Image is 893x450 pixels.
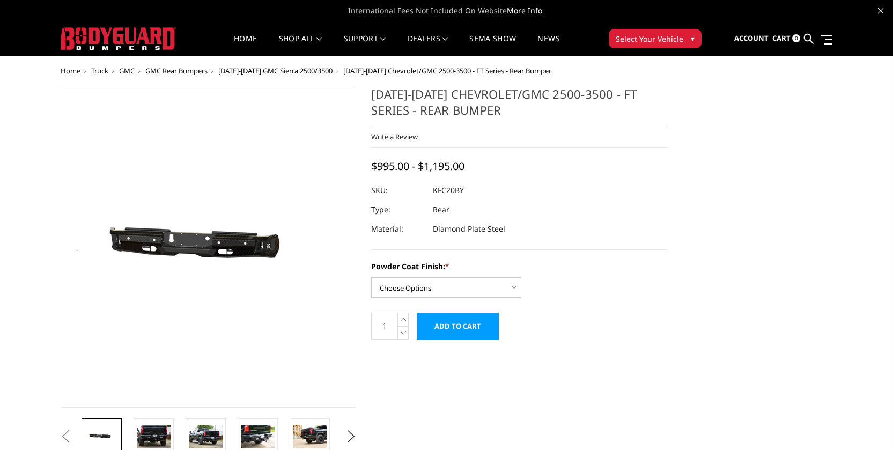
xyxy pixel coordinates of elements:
[609,29,702,48] button: Select Your Vehicle
[119,66,135,76] a: GMC
[734,24,769,53] a: Account
[433,200,449,219] dd: Rear
[343,429,359,445] button: Next
[772,33,791,43] span: Cart
[91,66,108,76] a: Truck
[137,425,171,447] img: 2020-2026 Chevrolet/GMC 2500-3500 - FT Series - Rear Bumper
[234,35,257,56] a: Home
[469,35,516,56] a: SEMA Show
[189,425,223,447] img: 2020-2026 Chevrolet/GMC 2500-3500 - FT Series - Rear Bumper
[145,66,208,76] a: GMC Rear Bumpers
[616,33,683,45] span: Select Your Vehicle
[344,35,386,56] a: Support
[218,66,333,76] a: [DATE]-[DATE] GMC Sierra 2500/3500
[772,24,800,53] a: Cart 0
[279,35,322,56] a: shop all
[433,219,505,239] dd: Diamond Plate Steel
[691,33,695,44] span: ▾
[293,425,327,447] img: 2020-2026 Chevrolet/GMC 2500-3500 - FT Series - Rear Bumper
[58,429,74,445] button: Previous
[507,5,542,16] a: More Info
[241,425,275,447] img: 2020-2026 Chevrolet/GMC 2500-3500 - FT Series - Rear Bumper
[417,313,499,340] input: Add to Cart
[61,86,357,408] a: 2020-2026 Chevrolet/GMC 2500-3500 - FT Series - Rear Bumper
[61,66,80,76] a: Home
[792,34,800,42] span: 0
[371,261,667,272] label: Powder Coat Finish:
[734,33,769,43] span: Account
[371,86,667,126] h1: [DATE]-[DATE] Chevrolet/GMC 2500-3500 - FT Series - Rear Bumper
[61,27,176,50] img: BODYGUARD BUMPERS
[371,219,425,239] dt: Material:
[371,132,418,142] a: Write a Review
[433,181,464,200] dd: KFC20BY
[371,200,425,219] dt: Type:
[408,35,448,56] a: Dealers
[343,66,551,76] span: [DATE]-[DATE] Chevrolet/GMC 2500-3500 - FT Series - Rear Bumper
[537,35,559,56] a: News
[371,181,425,200] dt: SKU:
[371,159,464,173] span: $995.00 - $1,195.00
